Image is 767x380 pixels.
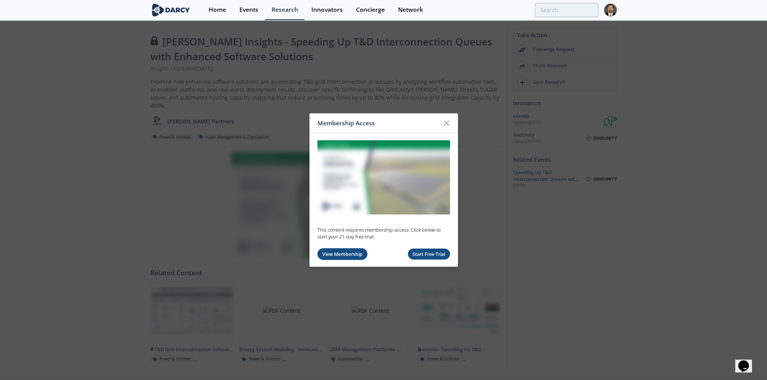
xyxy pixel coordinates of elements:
[356,7,385,13] div: Concierge
[408,249,450,260] button: Start Free Trial
[317,248,368,260] a: View Membership
[735,350,759,372] iframe: chat widget
[239,7,258,13] div: Events
[317,116,440,131] div: Membership Access
[311,7,343,13] div: Innovators
[150,3,192,17] img: logo-wide.svg
[398,7,423,13] div: Network
[317,140,450,215] img: Membership
[209,7,226,13] div: Home
[272,7,298,13] div: Research
[535,3,598,17] input: Advanced Search
[317,226,450,240] p: This content requires membership access. Click below to start your 21-day free trial.
[604,3,617,17] img: Profile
